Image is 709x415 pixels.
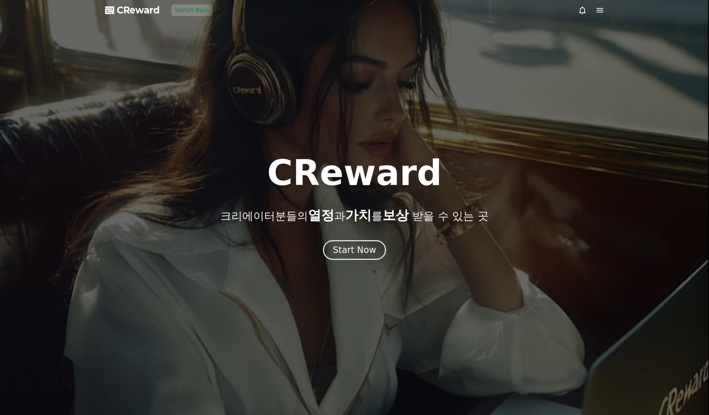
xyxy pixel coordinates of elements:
p: 크리에이터분들의 과 를 받을 수 있는 곳 [220,208,488,223]
span: 열정 [308,208,334,223]
button: Switch Back [172,4,213,16]
a: CReward [105,4,160,16]
span: 가치 [345,208,371,223]
div: Start Now [333,244,376,256]
button: Start Now [323,240,386,260]
span: 보상 [382,208,409,223]
h1: CReward [267,155,442,191]
span: CReward [117,4,160,16]
a: Start Now [323,247,386,254]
